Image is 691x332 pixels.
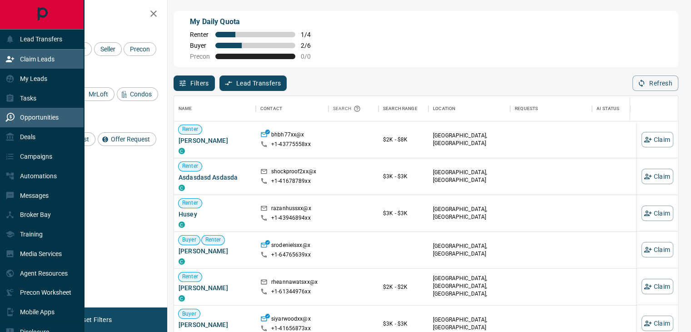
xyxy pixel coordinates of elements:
[271,288,311,296] p: +1- 61344976xx
[271,177,311,185] p: +1- 41678789xx
[179,320,251,329] span: [PERSON_NAME]
[641,279,673,294] button: Claim
[271,214,311,222] p: +1- 43946894xx
[127,91,155,98] span: Condos
[179,236,200,244] span: Buyer
[641,316,673,331] button: Claim
[174,75,215,91] button: Filters
[301,31,321,38] span: 1 / 4
[179,148,185,154] div: condos.ca
[333,96,363,121] div: Search
[383,209,424,217] p: $3K - $3K
[179,136,251,145] span: [PERSON_NAME]
[383,172,424,181] p: $3K - $3K
[433,242,506,258] p: [GEOGRAPHIC_DATA], [GEOGRAPHIC_DATA]
[271,141,311,148] p: +1- 43775558xx
[179,258,185,265] div: condos.ca
[433,96,455,121] div: Location
[69,312,118,327] button: Reset Filters
[127,45,153,53] span: Precon
[179,246,251,256] span: [PERSON_NAME]
[641,169,673,184] button: Claim
[271,251,311,259] p: +1- 64765639xx
[597,96,619,121] div: AI Status
[190,16,321,27] p: My Daily Quota
[301,42,321,49] span: 2 / 6
[271,241,310,251] p: srodenielsxx@x
[641,242,673,257] button: Claim
[29,9,158,20] h2: Filters
[219,75,287,91] button: Lead Transfers
[124,42,156,56] div: Precon
[271,205,311,214] p: razanhussxx@x
[202,236,225,244] span: Renter
[271,315,311,325] p: siyarwoodxx@x
[179,210,251,219] span: Husey
[94,42,122,56] div: Seller
[433,206,506,221] p: [GEOGRAPHIC_DATA], [GEOGRAPHIC_DATA]
[433,169,506,184] p: [GEOGRAPHIC_DATA], [GEOGRAPHIC_DATA]
[179,162,202,170] span: Renter
[632,75,678,91] button: Refresh
[97,45,119,53] span: Seller
[179,173,251,182] span: Asdasdasd Asdasda
[383,283,424,291] p: $2K - $2K
[190,53,210,60] span: Precon
[301,53,321,60] span: 0 / 0
[179,310,200,318] span: Buyer
[179,221,185,228] div: condos.ca
[510,96,592,121] div: Requests
[271,168,316,177] p: shockproof2xx@x
[190,42,210,49] span: Buyer
[383,320,424,328] p: $3K - $3K
[179,295,185,302] div: condos.ca
[515,96,538,121] div: Requests
[428,96,510,121] div: Location
[256,96,328,121] div: Contact
[179,126,202,133] span: Renter
[641,206,673,221] button: Claim
[85,91,111,98] span: MrLoft
[179,283,251,292] span: [PERSON_NAME]
[190,31,210,38] span: Renter
[98,132,156,146] div: Offer Request
[271,278,318,288] p: rheannawatsxx@x
[179,96,192,121] div: Name
[433,316,506,332] p: [GEOGRAPHIC_DATA], [GEOGRAPHIC_DATA]
[75,87,114,101] div: MrLoft
[271,131,304,141] p: bhbh77xx@x
[433,275,506,306] p: West End
[383,96,418,121] div: Search Range
[179,185,185,191] div: condos.ca
[433,132,506,147] p: [GEOGRAPHIC_DATA], [GEOGRAPHIC_DATA]
[641,132,673,147] button: Claim
[179,273,202,281] span: Renter
[179,199,202,207] span: Renter
[378,96,428,121] div: Search Range
[174,96,256,121] div: Name
[260,96,282,121] div: Contact
[108,136,153,143] span: Offer Request
[117,87,158,101] div: Condos
[383,136,424,144] p: $2K - $8K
